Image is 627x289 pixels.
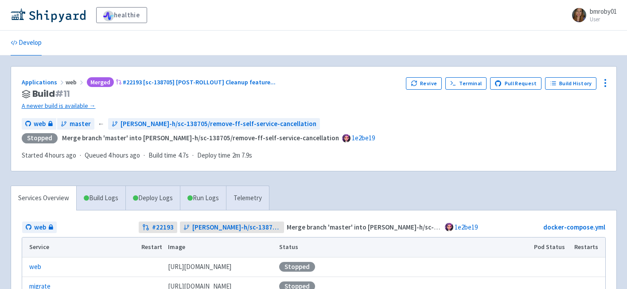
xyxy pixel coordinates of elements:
a: Applications [22,78,66,86]
a: Deploy Logs [125,186,180,210]
a: Run Logs [180,186,226,210]
a: web [22,118,56,130]
a: web [22,222,57,234]
span: 4.7s [178,150,189,161]
a: Telemetry [226,186,269,210]
a: 1e2be19 [455,223,478,231]
a: A newer build is available → [22,101,399,111]
a: master [57,118,94,130]
th: Pod Status [531,238,571,257]
time: 4 hours ago [108,151,140,159]
th: Restart [139,238,165,257]
span: web [66,78,85,86]
span: [DOMAIN_NAME][URL] [168,262,231,272]
a: Develop [11,31,42,55]
span: Deploy time [197,150,230,161]
span: Started [22,151,76,159]
th: Status [276,238,531,257]
small: User [590,16,617,22]
span: #22193 [sc-138705] [POST-ROLLOUT] Cleanup feature ... [123,78,276,86]
a: [PERSON_NAME]-h/sc-138705/remove-ff-self-service-cancellation [180,222,284,234]
th: Restarts [571,238,605,257]
img: Shipyard logo [11,8,86,22]
div: Stopped [22,133,58,143]
a: bmroby01 User [567,8,617,22]
time: 4 hours ago [44,151,76,159]
span: Queued [85,151,140,159]
span: [PERSON_NAME]-h/sc-138705/remove-ff-self-service-cancellation [192,222,280,233]
div: Stopped [279,262,315,272]
span: Build [32,89,70,99]
a: healthie [96,7,147,23]
span: ← [98,119,105,129]
strong: # 22193 [152,222,174,233]
strong: Merge branch 'master' into [PERSON_NAME]-h/sc-138705/remove-ff-self-service-cancellation [287,223,564,231]
span: Merged [87,77,114,87]
a: web [29,262,41,272]
a: docker-compose.yml [543,223,605,231]
a: Pull Request [490,77,542,90]
span: master [70,119,91,129]
span: bmroby01 [590,7,617,16]
span: Build time [148,150,176,161]
span: 2m 7.9s [232,150,252,161]
th: Image [165,238,276,257]
strong: Merge branch 'master' into [PERSON_NAME]-h/sc-138705/remove-ff-self-service-cancellation [62,134,339,142]
a: 1e2be19 [352,134,375,142]
a: Merged#22193 [sc-138705] [POST-ROLLOUT] Cleanup feature... [85,78,277,86]
th: Service [22,238,139,257]
span: [PERSON_NAME]-h/sc-138705/remove-ff-self-service-cancellation [121,119,316,129]
a: Services Overview [11,186,76,210]
a: Build Logs [77,186,125,210]
a: Terminal [445,77,487,90]
div: · · · [22,150,257,161]
a: Build History [545,77,596,90]
a: [PERSON_NAME]-h/sc-138705/remove-ff-self-service-cancellation [108,118,320,130]
a: #22193 [139,222,177,234]
span: web [34,222,46,233]
span: web [34,119,46,129]
span: # 11 [55,87,70,100]
button: Revive [406,77,441,90]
